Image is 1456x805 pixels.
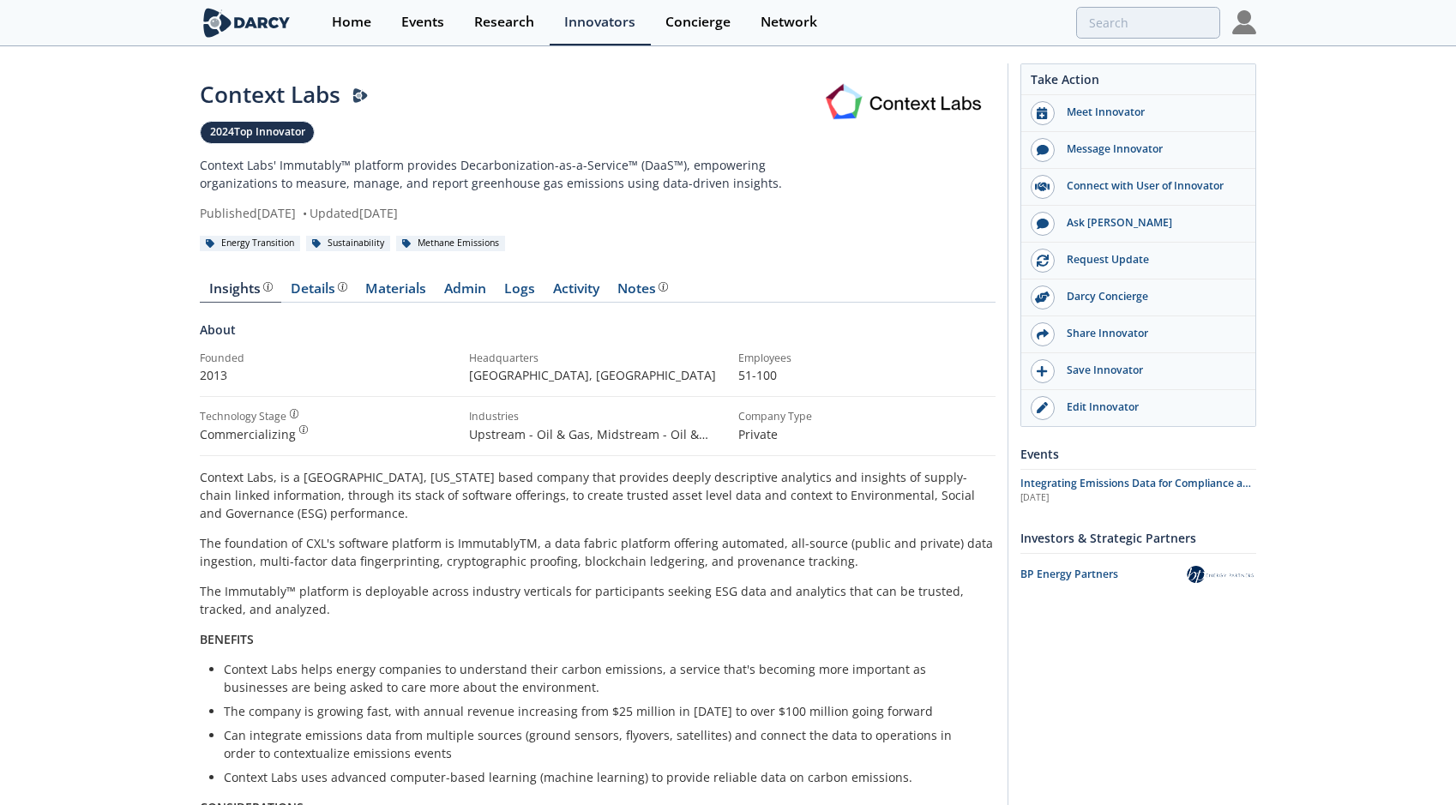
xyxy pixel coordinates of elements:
[332,15,371,29] div: Home
[1020,567,1184,582] div: BP Energy Partners
[352,88,368,104] img: Darcy Presenter
[200,409,286,424] div: Technology Stage
[224,660,984,696] li: Context Labs helps energy companies to understand their carbon emissions, a service that's becomi...
[200,282,281,303] a: Insights
[1055,289,1247,304] div: Darcy Concierge
[200,351,457,366] div: Founded
[263,282,273,291] img: information.svg
[544,282,608,303] a: Activity
[200,366,457,384] p: 2013
[469,409,726,424] div: Industries
[1021,390,1255,426] a: Edit Innovator
[224,702,984,720] li: The company is growing fast, with annual revenue increasing from $25 million in [DATE] to over $1...
[291,282,347,296] div: Details
[738,409,996,424] div: Company Type
[356,282,435,303] a: Materials
[200,468,996,522] p: Context Labs, is a [GEOGRAPHIC_DATA], [US_STATE] based company that provides deeply descriptive a...
[1055,252,1247,267] div: Request Update
[1184,566,1256,584] img: BP Energy Partners
[1055,105,1247,120] div: Meet Innovator
[1076,7,1220,39] input: Advanced Search
[1055,141,1247,157] div: Message Innovator
[200,121,315,144] a: 2024Top Innovator
[1055,363,1247,378] div: Save Innovator
[469,366,726,384] p: [GEOGRAPHIC_DATA] , [GEOGRAPHIC_DATA]
[608,282,677,303] a: Notes
[1020,476,1256,506] span: Integrating Emissions Data for Compliance and Operational Action
[1055,178,1247,194] div: Connect with User of Innovator
[396,236,505,251] div: Methane Emissions
[1232,10,1256,34] img: Profile
[665,15,731,29] div: Concierge
[738,426,778,442] span: Private
[474,15,534,29] div: Research
[306,236,390,251] div: Sustainability
[200,321,996,351] div: About
[200,156,813,192] p: Context Labs' Immutably™ platform provides Decarbonization-as-a-Service™ (DaaS™), empowering orga...
[200,534,996,570] p: The foundation of CXL's software platform is ImmutablyTM, a data fabric platform offering automat...
[1384,736,1439,788] iframe: chat widget
[1020,491,1256,505] div: [DATE]
[564,15,635,29] div: Innovators
[401,15,444,29] div: Events
[200,582,996,618] p: The Immutably™ platform is deployable across industry verticals for participants seeking ESG data...
[200,631,254,647] strong: BENEFITS
[1055,326,1247,341] div: Share Innovator
[224,768,984,786] li: Context Labs uses advanced computer-based learning (machine learning) to provide reliable data on...
[281,282,356,303] a: Details
[1021,353,1255,390] button: Save Innovator
[469,351,726,366] div: Headquarters
[209,282,273,296] div: Insights
[659,282,668,291] img: information.svg
[1055,215,1247,231] div: Ask [PERSON_NAME]
[299,205,310,221] span: •
[738,351,996,366] div: Employees
[200,425,457,443] div: Commercializing
[299,425,309,435] img: information.svg
[1020,476,1256,505] a: Integrating Emissions Data for Compliance and Operational Action [DATE]
[1020,523,1256,553] div: Investors & Strategic Partners
[224,726,984,762] li: Can integrate emissions data from multiple sources (ground sensors, flyovers, satellites) and con...
[200,204,813,222] div: Published [DATE] Updated [DATE]
[1020,560,1256,590] a: BP Energy Partners BP Energy Partners
[469,426,708,460] span: Upstream - Oil & Gas, Midstream - Oil & Gas, Downstream - Oil & Gas
[1021,70,1255,95] div: Take Action
[761,15,817,29] div: Network
[435,282,495,303] a: Admin
[200,8,293,38] img: logo-wide.svg
[200,78,813,111] div: Context Labs
[1020,439,1256,469] div: Events
[617,282,668,296] div: Notes
[1055,399,1247,415] div: Edit Innovator
[738,366,996,384] p: 51-100
[200,236,300,251] div: Energy Transition
[495,282,544,303] a: Logs
[290,409,299,418] img: information.svg
[338,282,347,291] img: information.svg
